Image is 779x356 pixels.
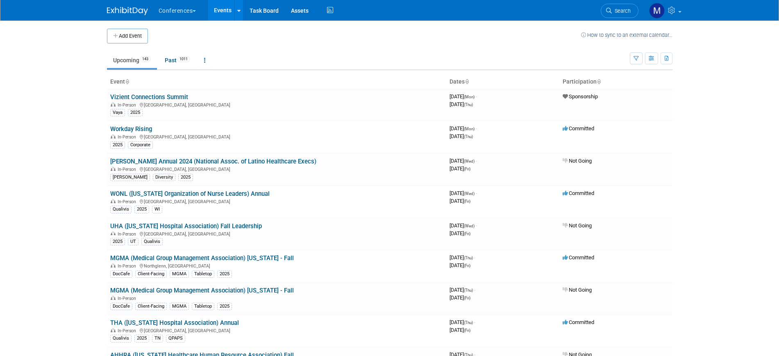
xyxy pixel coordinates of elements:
[450,198,470,204] span: [DATE]
[111,231,116,236] img: In-Person Event
[464,296,470,300] span: (Fri)
[192,270,214,278] div: Tabletop
[192,303,214,310] div: Tabletop
[450,125,477,132] span: [DATE]
[474,254,475,261] span: -
[649,3,665,18] img: Marygrace LeGros
[464,288,473,293] span: (Thu)
[110,133,443,140] div: [GEOGRAPHIC_DATA], [GEOGRAPHIC_DATA]
[450,230,470,236] span: [DATE]
[563,254,594,261] span: Committed
[110,335,132,342] div: Qualivis
[110,327,443,333] div: [GEOGRAPHIC_DATA], [GEOGRAPHIC_DATA]
[563,287,592,293] span: Not Going
[450,93,477,100] span: [DATE]
[141,238,163,245] div: Qualivis
[178,174,193,181] div: 2025
[450,222,477,229] span: [DATE]
[464,231,470,236] span: (Fri)
[450,101,473,107] span: [DATE]
[601,4,638,18] a: Search
[118,134,139,140] span: In-Person
[217,303,232,310] div: 2025
[450,190,477,196] span: [DATE]
[464,191,475,196] span: (Wed)
[474,319,475,325] span: -
[464,320,473,325] span: (Thu)
[450,287,475,293] span: [DATE]
[134,206,149,213] div: 2025
[110,254,294,262] a: MGMA (Medical Group Management Association) [US_STATE] - Fall
[581,32,672,38] a: How to sync to an external calendar...
[464,263,470,268] span: (Fri)
[450,166,470,172] span: [DATE]
[464,167,470,171] span: (Fri)
[110,141,125,149] div: 2025
[464,102,473,107] span: (Thu)
[110,198,443,204] div: [GEOGRAPHIC_DATA], [GEOGRAPHIC_DATA]
[152,335,163,342] div: TN
[476,190,477,196] span: -
[118,296,139,301] span: In-Person
[450,254,475,261] span: [DATE]
[559,75,672,89] th: Participation
[464,199,470,204] span: (Fri)
[464,134,473,139] span: (Thu)
[111,328,116,332] img: In-Person Event
[563,190,594,196] span: Committed
[107,52,157,68] a: Upcoming143
[110,270,132,278] div: DocCafe
[450,295,470,301] span: [DATE]
[110,93,188,101] a: Vizient Connections Summit
[153,174,175,181] div: Diversity
[128,141,153,149] div: Corporate
[110,190,270,197] a: WONL ([US_STATE] Organization of Nurse Leaders) Annual
[128,238,139,245] div: UT
[110,166,443,172] div: [GEOGRAPHIC_DATA], [GEOGRAPHIC_DATA]
[464,256,473,260] span: (Thu)
[110,174,150,181] div: [PERSON_NAME]
[107,7,148,15] img: ExhibitDay
[110,230,443,237] div: [GEOGRAPHIC_DATA], [GEOGRAPHIC_DATA]
[612,8,631,14] span: Search
[118,167,139,172] span: In-Person
[118,102,139,108] span: In-Person
[563,222,592,229] span: Not Going
[118,199,139,204] span: In-Person
[476,158,477,164] span: -
[166,335,185,342] div: QPAPS
[464,224,475,228] span: (Wed)
[111,167,116,171] img: In-Person Event
[170,270,189,278] div: MGMA
[111,134,116,138] img: In-Person Event
[110,125,152,133] a: Workday Rising
[177,56,190,62] span: 1011
[110,222,262,230] a: UHA ([US_STATE] Hospital Association) Fall Leadership
[563,319,594,325] span: Committed
[159,52,196,68] a: Past1011
[474,287,475,293] span: -
[563,93,598,100] span: Sponsorship
[110,238,125,245] div: 2025
[450,319,475,325] span: [DATE]
[135,270,167,278] div: Client-Facing
[110,109,125,116] div: Vaya
[476,93,477,100] span: -
[110,303,132,310] div: DocCafe
[476,222,477,229] span: -
[111,199,116,203] img: In-Person Event
[464,159,475,163] span: (Wed)
[563,125,594,132] span: Committed
[152,206,162,213] div: WI
[107,75,446,89] th: Event
[110,158,316,165] a: [PERSON_NAME] Annual 2024 (National Assoc. of Latino Healthcare Execs)
[118,231,139,237] span: In-Person
[140,56,151,62] span: 143
[135,303,167,310] div: Client-Facing
[465,78,469,85] a: Sort by Start Date
[450,262,470,268] span: [DATE]
[563,158,592,164] span: Not Going
[110,206,132,213] div: Qualivis
[118,328,139,333] span: In-Person
[111,102,116,107] img: In-Person Event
